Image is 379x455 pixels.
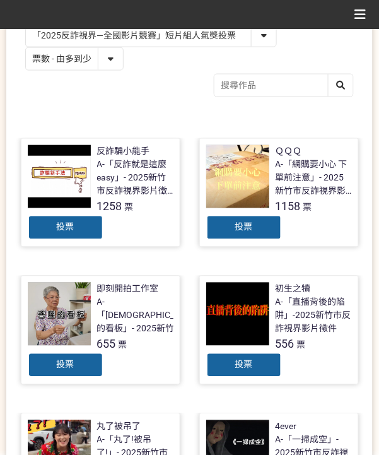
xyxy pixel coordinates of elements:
span: 票 [303,203,312,213]
div: A-「直播背後的陷阱」-2025新竹市反詐視界影片徵件 [276,296,352,336]
a: 反詐騙小能手A-「反詐就是這麼easy」- 2025新竹市反詐視界影片徵件1258票投票 [21,138,180,247]
span: 655 [97,338,116,351]
div: 4ever [276,420,297,434]
a: 初生之犢A-「直播背後的陷阱」-2025新竹市反詐視界影片徵件556票投票 [199,276,359,385]
span: 票 [125,203,134,213]
div: 即刻開拍工作室 [97,283,159,296]
div: A-「反詐就是這麼easy」- 2025新竹市反詐視界影片徵件 [97,158,173,198]
span: 投票 [57,222,74,232]
div: 反詐騙小能手 [97,145,150,158]
a: ＱＱＱA-「網購要小心 下單前注意」- 2025新竹市反詐視界影片徵件1158票投票 [199,138,359,247]
span: 1158 [276,200,301,213]
div: 丸了被吊了 [97,420,141,434]
div: 初生之犢 [276,283,311,296]
div: A-「[DEMOGRAPHIC_DATA]的看板」- 2025新竹市反詐視界影片徵件 [97,296,198,336]
input: 搜尋作品 [214,74,353,97]
span: 556 [276,338,294,351]
span: 1258 [97,200,122,213]
div: ＱＱＱ [276,145,302,158]
span: 投票 [57,360,74,370]
a: 即刻開拍工作室A-「[DEMOGRAPHIC_DATA]的看板」- 2025新竹市反詐視界影片徵件655票投票 [21,276,180,385]
span: 投票 [235,360,253,370]
span: 票 [297,340,306,350]
span: 票 [119,340,127,350]
span: 投票 [235,222,253,232]
div: A-「網購要小心 下單前注意」- 2025新竹市反詐視界影片徵件 [276,158,352,198]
